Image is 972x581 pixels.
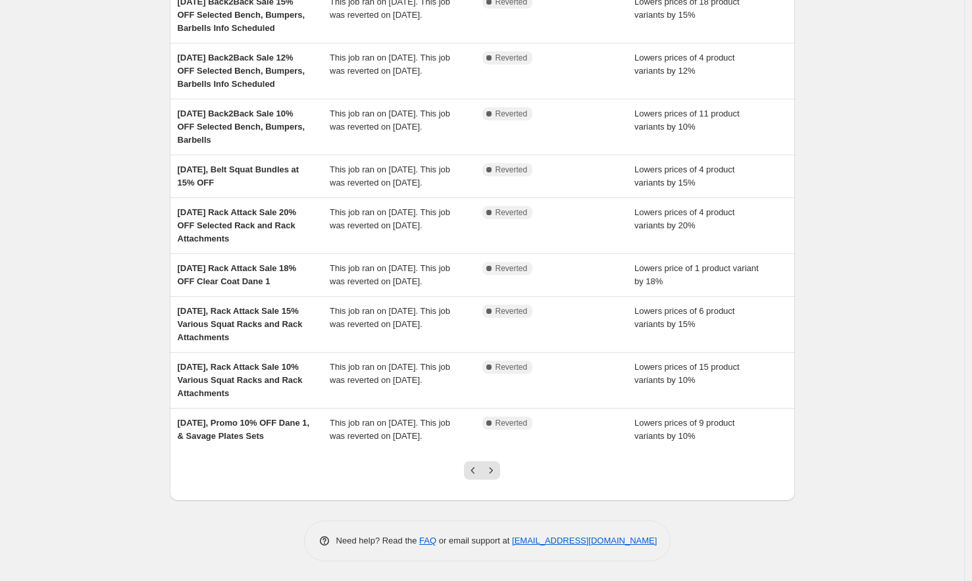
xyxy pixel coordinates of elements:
[330,207,450,230] span: This job ran on [DATE]. This job was reverted on [DATE].
[634,109,740,132] span: Lowers prices of 11 product variants by 10%
[496,207,528,218] span: Reverted
[634,362,740,385] span: Lowers prices of 15 product variants by 10%
[178,306,303,342] span: [DATE], Rack Attack Sale 15% Various Squat Racks and Rack Attachments
[330,362,450,385] span: This job ran on [DATE]. This job was reverted on [DATE].
[496,53,528,63] span: Reverted
[330,306,450,329] span: This job ran on [DATE]. This job was reverted on [DATE].
[634,418,734,441] span: Lowers prices of 9 product variants by 10%
[330,418,450,441] span: This job ran on [DATE]. This job was reverted on [DATE].
[178,263,297,286] span: [DATE] Rack Attack Sale 18% OFF Clear Coat Dane 1
[330,263,450,286] span: This job ran on [DATE]. This job was reverted on [DATE].
[178,164,299,188] span: [DATE], Belt Squat Bundles at 15% OFF
[178,109,305,145] span: [DATE] Back2Back Sale 10% OFF Selected Bench, Bumpers, Barbells
[330,53,450,76] span: This job ran on [DATE]. This job was reverted on [DATE].
[634,207,734,230] span: Lowers prices of 4 product variants by 20%
[496,109,528,119] span: Reverted
[496,263,528,274] span: Reverted
[634,164,734,188] span: Lowers prices of 4 product variants by 15%
[178,207,297,243] span: [DATE] Rack Attack Sale 20% OFF Selected Rack and Rack Attachments
[330,109,450,132] span: This job ran on [DATE]. This job was reverted on [DATE].
[496,164,528,175] span: Reverted
[482,461,500,480] button: Next
[496,418,528,428] span: Reverted
[496,362,528,372] span: Reverted
[464,461,482,480] button: Previous
[336,536,420,545] span: Need help? Read the
[419,536,436,545] a: FAQ
[634,263,759,286] span: Lowers price of 1 product variant by 18%
[464,461,500,480] nav: Pagination
[634,306,734,329] span: Lowers prices of 6 product variants by 15%
[178,53,305,89] span: [DATE] Back2Back Sale 12% OFF Selected Bench, Bumpers, Barbells Info Scheduled
[178,362,303,398] span: [DATE], Rack Attack Sale 10% Various Squat Racks and Rack Attachments
[436,536,512,545] span: or email support at
[634,53,734,76] span: Lowers prices of 4 product variants by 12%
[330,164,450,188] span: This job ran on [DATE]. This job was reverted on [DATE].
[512,536,657,545] a: [EMAIL_ADDRESS][DOMAIN_NAME]
[178,418,310,441] span: [DATE], Promo 10% OFF Dane 1, & Savage Plates Sets
[496,306,528,316] span: Reverted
